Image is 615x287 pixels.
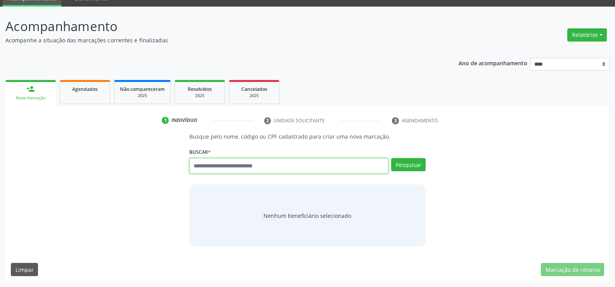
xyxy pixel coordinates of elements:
button: Pesquisar [391,158,426,171]
div: 1 [162,117,169,124]
div: 2025 [235,93,274,99]
button: Relatórios [567,28,607,42]
div: 2025 [120,93,165,99]
button: Limpar [11,263,38,276]
div: Indivíduo [172,117,197,124]
span: Agendados [72,86,98,92]
p: Acompanhamento [5,17,428,36]
span: Nenhum beneficiário selecionado [263,212,351,220]
button: Marcação de retorno [541,263,604,276]
div: person_add [26,85,35,93]
p: Acompanhe a situação das marcações correntes e finalizadas [5,36,428,44]
div: Nova marcação [11,95,50,101]
span: Não compareceram [120,86,165,92]
p: Ano de acompanhamento [459,58,527,68]
span: Resolvidos [188,86,212,92]
div: 2025 [180,93,219,99]
p: Busque pelo nome, código ou CPF cadastrado para criar uma nova marcação. [189,132,426,141]
label: Buscar [189,146,211,158]
span: Cancelados [241,86,267,92]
